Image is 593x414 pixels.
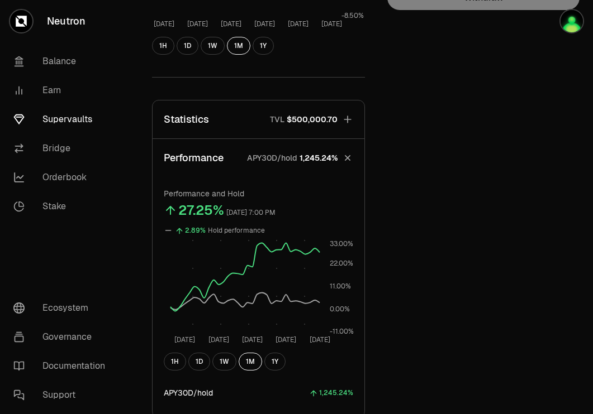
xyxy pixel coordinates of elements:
[174,335,195,344] tspan: [DATE]
[264,353,286,370] button: 1Y
[4,293,121,322] a: Ecosystem
[330,305,350,314] tspan: 0.00%
[288,20,309,28] tspan: [DATE]
[208,224,265,237] div: Hold performance
[164,150,224,166] p: Performance
[154,20,174,28] tspan: [DATE]
[208,335,229,344] tspan: [DATE]
[4,381,121,410] a: Support
[330,259,353,268] tspan: 22.00%
[242,335,263,344] tspan: [DATE]
[319,387,353,399] div: 1,245.24%
[287,114,338,125] span: $500,000.70
[227,37,250,55] button: 1M
[330,328,354,336] tspan: -11.00%
[201,37,225,55] button: 1W
[330,239,353,248] tspan: 33.00%
[153,100,364,138] button: StatisticsTVL$500,000.70
[152,37,174,55] button: 1H
[164,387,213,398] div: APY30D/hold
[153,139,364,177] button: PerformanceAPY30D/hold1,245.24%
[341,11,364,20] tspan: -8.50%
[177,37,198,55] button: 1D
[239,353,262,370] button: 1M
[226,206,276,219] div: [DATE] 7:00 PM
[4,352,121,381] a: Documentation
[561,10,583,32] img: Luna Staking
[330,282,351,291] tspan: 11.00%
[4,322,121,352] a: Governance
[310,335,330,344] tspan: [DATE]
[164,188,353,199] p: Performance and Hold
[253,37,274,55] button: 1Y
[4,47,121,76] a: Balance
[178,201,224,219] div: 27.25%
[247,152,297,163] p: APY30D/hold
[164,112,209,127] p: Statistics
[300,152,338,163] span: 1,245.24%
[187,20,208,28] tspan: [DATE]
[254,20,275,28] tspan: [DATE]
[212,353,236,370] button: 1W
[4,134,121,163] a: Bridge
[185,224,206,237] div: 2.89%
[4,192,121,221] a: Stake
[4,76,121,105] a: Earn
[188,353,210,370] button: 1D
[221,20,241,28] tspan: [DATE]
[4,163,121,192] a: Orderbook
[276,335,296,344] tspan: [DATE]
[321,20,342,28] tspan: [DATE]
[270,114,284,125] p: TVL
[4,105,121,134] a: Supervaults
[164,353,186,370] button: 1H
